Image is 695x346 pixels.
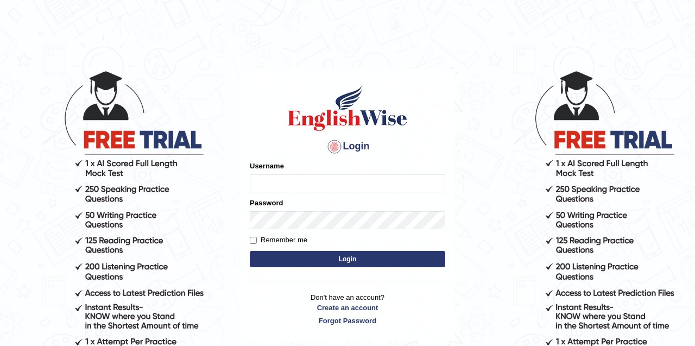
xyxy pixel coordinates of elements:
[250,237,257,244] input: Remember me
[250,292,445,326] p: Don't have an account?
[250,138,445,155] h4: Login
[250,316,445,326] a: Forgot Password
[250,198,283,208] label: Password
[250,251,445,267] button: Login
[250,235,307,246] label: Remember me
[286,84,409,133] img: Logo of English Wise sign in for intelligent practice with AI
[250,303,445,313] a: Create an account
[250,161,284,171] label: Username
